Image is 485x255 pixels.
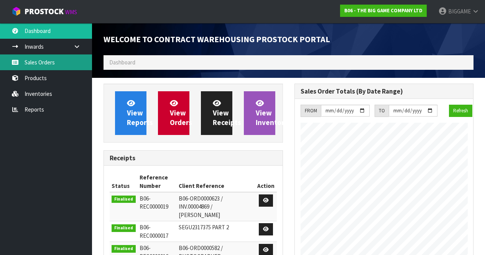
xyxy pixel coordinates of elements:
strong: B06 - THE BIG GAME COMPANY LTD [344,7,423,14]
button: Refresh [449,105,472,117]
img: cube-alt.png [12,7,21,16]
span: View Receipts [213,99,241,127]
span: B06-REC0000017 [140,224,168,239]
span: Finalised [112,196,136,203]
span: View Orders [170,99,192,127]
span: Welcome to Contract Warehousing ProStock Portal [104,34,330,44]
span: B06-ORD0000623 / INV.00004869 / [PERSON_NAME] [179,195,223,219]
a: ViewInventory [244,91,275,135]
a: ViewReceipts [201,91,232,135]
a: ViewOrders [158,91,189,135]
span: SEGU2317375 PART 2 [179,224,229,231]
span: View Inventory [256,99,288,127]
h3: Sales Order Totals (By Date Range) [301,88,468,95]
span: BIGGAME [448,8,471,15]
a: ViewReports [115,91,146,135]
th: Status [110,171,138,192]
th: Reference Number [138,171,177,192]
h3: Receipts [110,155,277,162]
small: WMS [65,8,77,16]
span: Finalised [112,224,136,232]
span: B06-REC0000019 [140,195,168,210]
th: Action [255,171,276,192]
th: Client Reference [177,171,255,192]
span: ProStock [25,7,64,16]
span: Dashboard [109,59,135,66]
div: FROM [301,105,321,117]
div: TO [375,105,389,117]
span: View Reports [127,99,153,127]
span: Finalised [112,245,136,253]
